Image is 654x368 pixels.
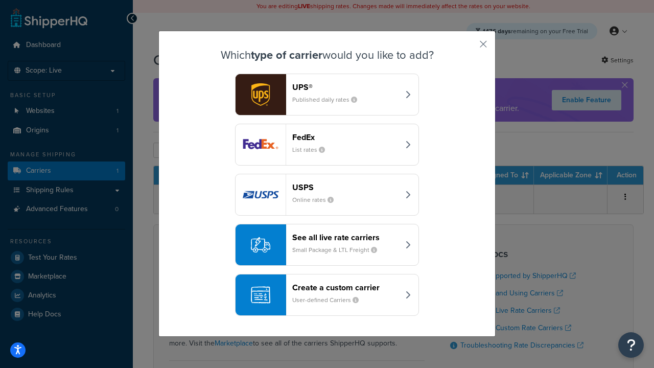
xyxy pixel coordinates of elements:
small: User-defined Carriers [292,295,367,305]
img: usps logo [236,174,286,215]
button: fedEx logoFedExList rates [235,124,419,166]
button: usps logoUSPSOnline rates [235,174,419,216]
strong: type of carrier [251,47,322,63]
img: icon-carrier-custom-c93b8a24.svg [251,285,270,305]
small: Published daily rates [292,95,365,104]
small: Online rates [292,195,342,204]
h3: Which would you like to add? [184,49,470,61]
header: UPS® [292,82,399,92]
button: See all live rate carriersSmall Package & LTL Freight [235,224,419,266]
small: Small Package & LTL Freight [292,245,385,255]
header: USPS [292,182,399,192]
button: Open Resource Center [618,332,644,358]
button: Create a custom carrierUser-defined Carriers [235,274,419,316]
header: See all live rate carriers [292,233,399,242]
img: ups logo [236,74,286,115]
header: Create a custom carrier [292,283,399,292]
img: fedEx logo [236,124,286,165]
img: icon-carrier-liverate-becf4550.svg [251,235,270,255]
button: ups logoUPS®Published daily rates [235,74,419,116]
header: FedEx [292,132,399,142]
small: List rates [292,145,333,154]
